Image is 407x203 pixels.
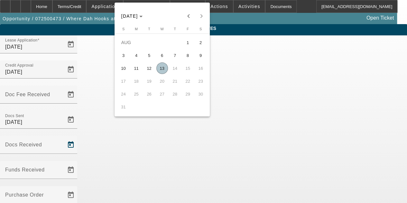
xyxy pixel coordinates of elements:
[169,49,181,62] button: August 7, 2025
[131,88,142,100] span: 25
[130,49,143,62] button: August 4, 2025
[160,27,163,31] span: W
[117,49,130,62] button: August 3, 2025
[119,10,145,22] button: Choose month and year
[195,75,207,87] span: 23
[121,14,138,19] span: [DATE]
[130,88,143,100] button: August 25, 2025
[181,75,194,88] button: August 22, 2025
[117,62,130,75] button: August 10, 2025
[122,27,125,31] span: S
[117,36,181,49] td: AUG
[156,75,168,87] span: 20
[143,75,156,88] button: August 19, 2025
[194,62,207,75] button: August 16, 2025
[130,75,143,88] button: August 18, 2025
[182,62,194,74] span: 15
[143,50,155,61] span: 5
[182,88,194,100] span: 29
[182,50,194,61] span: 8
[118,62,129,74] span: 10
[117,88,130,100] button: August 24, 2025
[182,10,195,23] button: Previous month
[181,36,194,49] button: August 1, 2025
[169,62,181,74] span: 14
[143,88,156,100] button: August 26, 2025
[143,75,155,87] span: 19
[156,75,169,88] button: August 20, 2025
[156,62,168,74] span: 13
[169,62,181,75] button: August 14, 2025
[131,50,142,61] span: 4
[156,50,168,61] span: 6
[182,37,194,48] span: 1
[143,88,155,100] span: 26
[169,88,181,100] span: 28
[181,62,194,75] button: August 15, 2025
[194,88,207,100] button: August 30, 2025
[181,88,194,100] button: August 29, 2025
[118,88,129,100] span: 24
[199,27,202,31] span: S
[195,62,207,74] span: 16
[156,49,169,62] button: August 6, 2025
[117,100,130,113] button: August 31, 2025
[169,75,181,87] span: 21
[156,88,169,100] button: August 27, 2025
[174,27,176,31] span: T
[169,75,181,88] button: August 21, 2025
[156,62,169,75] button: August 13, 2025
[169,50,181,61] span: 7
[148,27,150,31] span: T
[182,75,194,87] span: 22
[169,88,181,100] button: August 28, 2025
[181,49,194,62] button: August 8, 2025
[131,62,142,74] span: 11
[195,50,207,61] span: 9
[194,49,207,62] button: August 9, 2025
[130,62,143,75] button: August 11, 2025
[156,88,168,100] span: 27
[195,37,207,48] span: 2
[143,49,156,62] button: August 5, 2025
[131,75,142,87] span: 18
[118,50,129,61] span: 3
[187,27,189,31] span: F
[117,75,130,88] button: August 17, 2025
[195,88,207,100] span: 30
[118,101,129,113] span: 31
[143,62,156,75] button: August 12, 2025
[143,62,155,74] span: 12
[194,36,207,49] button: August 2, 2025
[194,75,207,88] button: August 23, 2025
[135,27,138,31] span: M
[118,75,129,87] span: 17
